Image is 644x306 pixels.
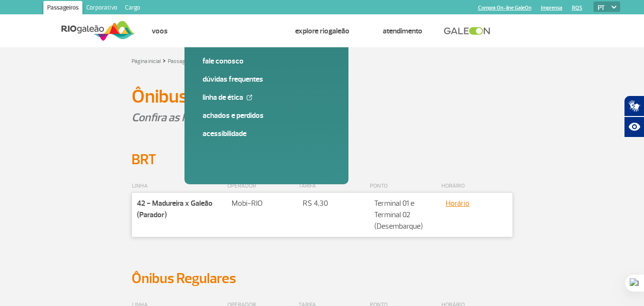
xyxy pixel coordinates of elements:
a: Imprensa [541,5,562,11]
a: Achados e Perdidos [203,110,330,121]
a: > [163,55,166,66]
p: Mobi-RIO [232,198,293,209]
a: Compra On-line GaleOn [478,5,532,11]
p: HORÁRIO [441,180,512,192]
a: Página inicial [132,58,161,65]
h2: Ônibus Regulares [132,270,513,287]
a: Fale conosco [203,56,330,66]
button: Abrir tradutor de língua de sinais. [624,95,644,116]
a: Cargo [121,1,144,16]
p: OPERADOR [227,180,297,192]
th: PONTO [369,180,441,193]
a: Como chegar e sair [201,26,262,36]
p: LINHA [132,180,226,192]
p: R$ 4,30 [303,198,365,209]
strong: 42 - Madureira x Galeão (Parador) [137,199,213,220]
a: RQS [572,5,583,11]
a: Acessibilidade [203,128,330,139]
button: Abrir recursos assistivos. [624,116,644,137]
a: Corporativo [82,1,121,16]
a: Atendimento [383,26,422,36]
p: TARIFA [298,180,369,192]
a: Explore RIOgaleão [295,26,349,36]
p: Confira as linhas que atendem o RIOgaleão [132,109,513,126]
img: External Link Icon [246,95,252,100]
h2: BRT [132,151,513,169]
a: Passageiros [43,1,82,16]
div: Plugin de acessibilidade da Hand Talk. [624,95,644,137]
td: Terminal 01 e Terminal 02 (Desembarque) [369,193,441,237]
a: Horário [446,199,470,208]
a: Linha de Ética [203,92,330,103]
a: Dúvidas Frequentes [203,74,330,84]
a: Voos [152,26,168,36]
a: Passageiros [168,58,196,65]
h1: Ônibus [132,88,513,105]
